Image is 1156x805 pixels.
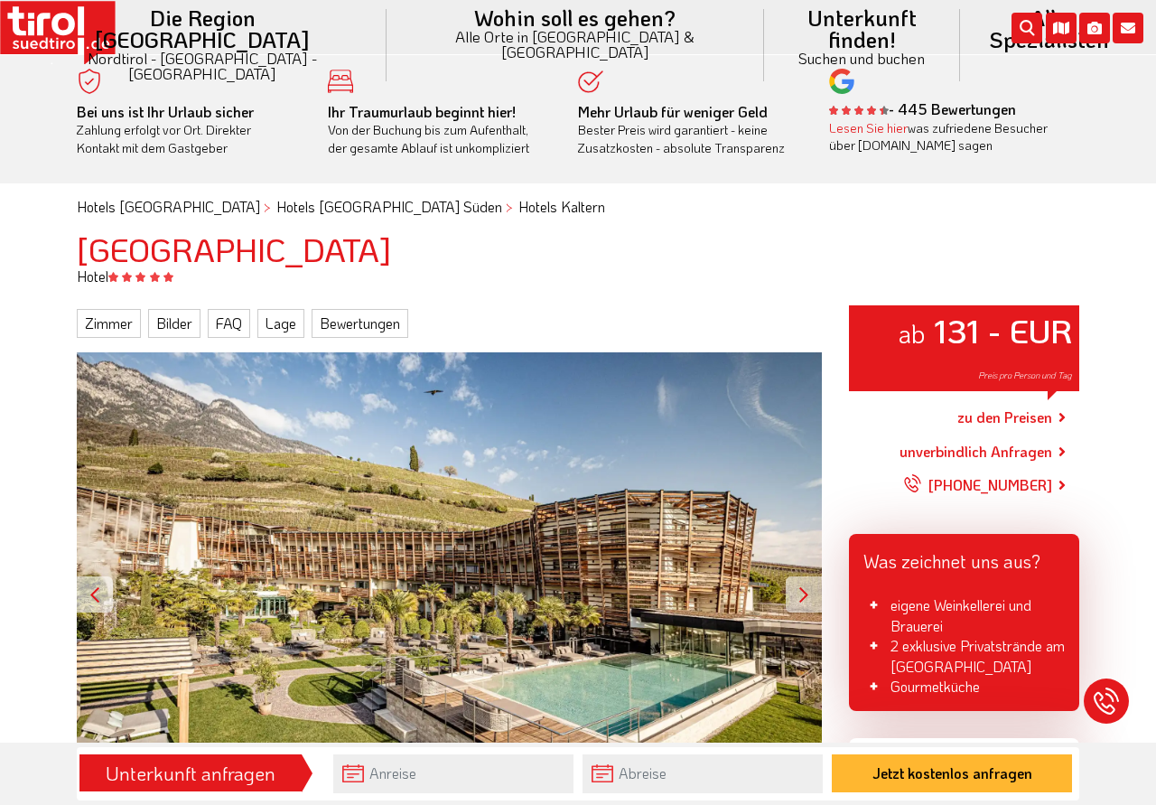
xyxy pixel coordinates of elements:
div: Was zeichnet uns aus? [849,534,1079,581]
a: FAQ [208,309,250,338]
span: Preis pro Person und Tag [978,370,1072,381]
a: Hotels [GEOGRAPHIC_DATA] [77,197,260,216]
small: Suchen und buchen [786,51,938,66]
b: - 445 Bewertungen [829,99,1016,118]
div: Zahlung erfolgt vor Ort. Direkter Kontakt mit dem Gastgeber [77,103,301,157]
i: Kontakt [1113,13,1143,43]
div: Hotel [63,267,1093,286]
a: Lesen Sie hier [829,119,908,136]
b: Ihr Traumurlaub beginnt hier! [328,102,516,121]
div: Unterkunft anfragen [85,758,296,789]
a: Bilder [148,309,200,338]
div: Bester Preis wird garantiert - keine Zusatzkosten - absolute Transparenz [578,103,802,157]
a: unverbindlich Anfragen [900,441,1052,463]
a: Lage [257,309,304,338]
div: Von der Buchung bis zum Aufenthalt, der gesamte Ablauf ist unkompliziert [328,103,552,157]
a: [PHONE_NUMBER] [903,463,1052,508]
b: Mehr Urlaub für weniger Geld [578,102,768,121]
li: 2 exklusive Privatstrände am [GEOGRAPHIC_DATA] [863,636,1065,677]
b: Bei uns ist Ihr Urlaub sicher [77,102,254,121]
a: Hotels Kaltern [518,197,605,216]
a: Hotels [GEOGRAPHIC_DATA] Süden [276,197,502,216]
li: Gourmetküche [863,677,1065,697]
input: Abreise [583,754,823,793]
a: Zimmer [77,309,141,338]
small: Alle Orte in [GEOGRAPHIC_DATA] & [GEOGRAPHIC_DATA] [408,29,742,60]
small: Nordtirol - [GEOGRAPHIC_DATA] - [GEOGRAPHIC_DATA] [40,51,365,81]
h1: [GEOGRAPHIC_DATA] [77,231,1079,267]
strong: 131 - EUR [934,309,1072,351]
i: Fotogalerie [1079,13,1110,43]
button: Jetzt kostenlos anfragen [832,754,1072,792]
li: eigene Weinkellerei und Brauerei [863,595,1065,636]
input: Anreise [333,754,573,793]
small: ab [898,316,926,350]
div: was zufriedene Besucher über [DOMAIN_NAME] sagen [829,119,1053,154]
a: Bewertungen [312,309,408,338]
i: Karte öffnen [1046,13,1077,43]
a: zu den Preisen [957,395,1052,440]
div: Unsere Stärken [849,738,1079,785]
